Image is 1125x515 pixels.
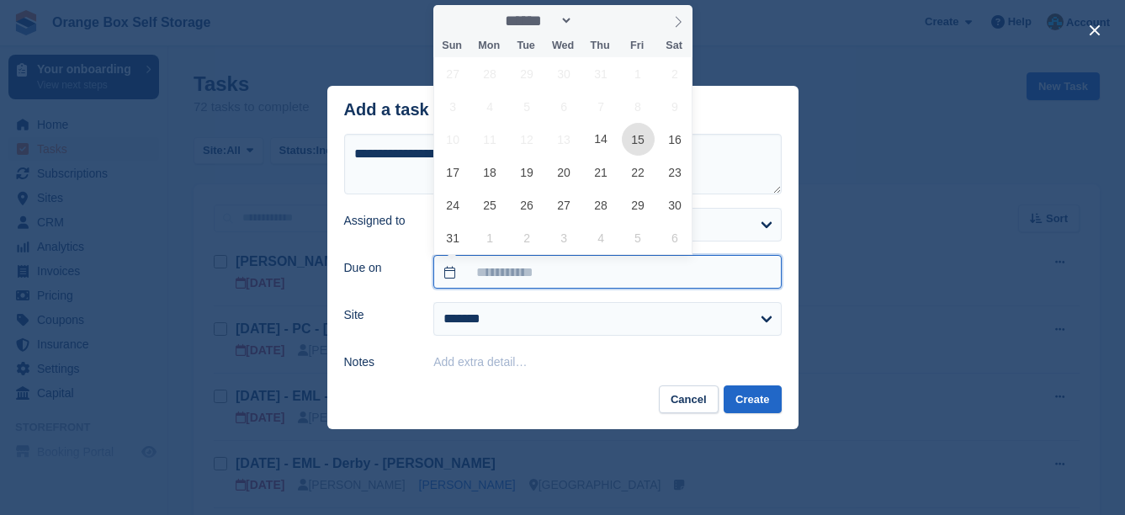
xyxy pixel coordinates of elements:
[344,212,414,230] label: Assigned to
[548,123,581,156] span: August 13, 2025
[658,188,691,221] span: August 30, 2025
[474,156,507,188] span: August 18, 2025
[474,188,507,221] span: August 25, 2025
[585,156,618,188] span: August 21, 2025
[511,123,544,156] span: August 12, 2025
[585,123,618,156] span: August 14, 2025
[548,57,581,90] span: July 30, 2025
[437,156,470,188] span: August 17, 2025
[658,156,691,188] span: August 23, 2025
[470,40,507,51] span: Mon
[655,40,693,51] span: Sat
[548,221,581,254] span: September 3, 2025
[618,40,655,51] span: Fri
[658,221,691,254] span: September 6, 2025
[511,57,544,90] span: July 29, 2025
[500,12,574,29] select: Month
[474,90,507,123] span: August 4, 2025
[437,57,470,90] span: July 27, 2025
[658,57,691,90] span: August 2, 2025
[437,188,470,221] span: August 24, 2025
[622,123,655,156] span: August 15, 2025
[658,90,691,123] span: August 9, 2025
[585,57,618,90] span: July 31, 2025
[433,355,527,369] button: Add extra detail…
[344,306,414,324] label: Site
[1081,17,1108,44] button: close
[585,188,618,221] span: August 28, 2025
[511,156,544,188] span: August 19, 2025
[474,57,507,90] span: July 28, 2025
[658,123,691,156] span: August 16, 2025
[344,353,414,371] label: Notes
[585,90,618,123] span: August 7, 2025
[622,57,655,90] span: August 1, 2025
[507,40,544,51] span: Tue
[511,90,544,123] span: August 5, 2025
[433,40,470,51] span: Sun
[437,123,470,156] span: August 10, 2025
[659,385,719,413] button: Cancel
[581,40,618,51] span: Thu
[511,188,544,221] span: August 26, 2025
[548,90,581,123] span: August 6, 2025
[585,221,618,254] span: September 4, 2025
[622,90,655,123] span: August 8, 2025
[511,221,544,254] span: September 2, 2025
[573,12,626,29] input: Year
[622,156,655,188] span: August 22, 2025
[622,188,655,221] span: August 29, 2025
[544,40,581,51] span: Wed
[724,385,781,413] button: Create
[474,123,507,156] span: August 11, 2025
[548,188,581,221] span: August 27, 2025
[437,90,470,123] span: August 3, 2025
[548,156,581,188] span: August 20, 2025
[344,259,414,277] label: Due on
[437,221,470,254] span: August 31, 2025
[474,221,507,254] span: September 1, 2025
[622,221,655,254] span: September 5, 2025
[344,100,444,119] div: Add a task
